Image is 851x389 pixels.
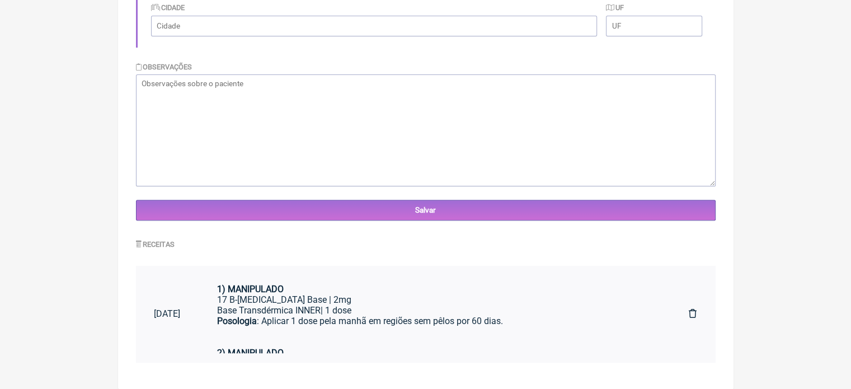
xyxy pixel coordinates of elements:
[217,316,257,326] strong: Posologia
[136,299,200,328] a: [DATE]
[217,348,284,358] strong: 2) MANIPULADO
[217,305,653,316] div: Base Transdérmica INNER| 1 dose
[136,240,175,249] label: Receitas
[199,275,671,353] a: 1) MANIPULADO17 B-[MEDICAL_DATA] Base | 2mgBase Transdérmica INNER| 1 dosePosologia: Aplicar 1 do...
[217,294,653,305] div: 17 B-[MEDICAL_DATA] Base | 2mg
[151,3,185,12] label: Cidade
[136,200,716,221] input: Salvar
[151,16,598,36] input: Cidade
[606,16,702,36] input: UF
[136,63,192,71] label: Observações
[217,316,653,348] div: : Aplicar 1 dose pela manhã em regiões sem pêlos por 60 dias.
[606,3,624,12] label: UF
[217,284,284,294] strong: 1) MANIPULADO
